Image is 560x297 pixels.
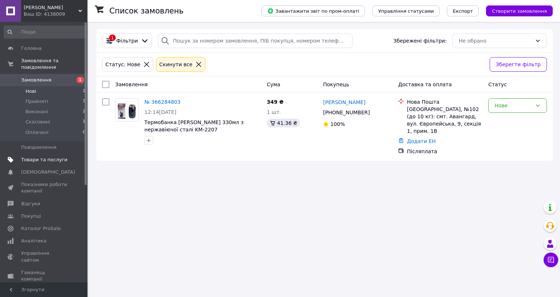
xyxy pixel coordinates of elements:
span: Замовлення [21,77,51,83]
span: 3 [83,98,85,105]
a: Додати ЕН [407,138,436,144]
span: Нові [26,88,36,95]
button: Зберегти фільтр [490,57,547,72]
span: 0 [83,129,85,136]
span: Прийняті [26,98,48,105]
span: Аналітика [21,238,46,244]
span: 12:14[DATE] [144,109,176,115]
span: 1 [83,88,85,95]
div: Статус: Нове [104,60,142,68]
span: Замовлення [115,82,148,87]
span: Доставка та оплата [398,82,452,87]
input: Пошук за номером замовлення, ПІБ покупця, номером телефону, Email, номером накладної [158,33,352,48]
div: [PHONE_NUMBER] [322,107,371,118]
span: Скасовані [26,119,50,125]
span: 100% [330,121,345,127]
span: Головна [21,45,42,52]
h1: Список замовлень [109,7,183,15]
span: 349 ₴ [267,99,284,105]
span: Зберегти фільтр [496,60,541,68]
button: Чат з покупцем [544,253,558,267]
a: Створити замовлення [479,8,553,13]
div: Ваш ID: 4138009 [24,11,87,17]
span: Експорт [453,8,473,14]
button: Управління статусами [372,5,440,16]
span: Статус [488,82,507,87]
span: Покупці [21,213,41,219]
span: Управління статусами [378,8,434,14]
span: [DEMOGRAPHIC_DATA] [21,169,75,175]
input: Пошук [4,25,86,39]
span: Повідомлення [21,144,57,151]
span: Показники роботи компанії [21,181,67,194]
div: Нове [494,102,532,110]
span: 1 [77,77,84,83]
span: Фільтри [116,37,138,44]
div: Cкинути все [158,60,194,68]
div: 41.36 ₴ [267,119,300,127]
span: 2 [83,108,85,115]
div: [GEOGRAPHIC_DATA], №102 (до 10 кг): смт. Авангард, вул. Європейська, 9, секція 1, прим. 1В [407,106,482,135]
span: Каталог ProSale [21,225,61,232]
span: ФОП Сазоненко В.М. [24,4,78,11]
span: Створити замовлення [492,8,547,14]
span: Cума [267,82,280,87]
button: Експорт [447,5,479,16]
button: Завантажити звіт по пром-оплаті [261,5,365,16]
span: Гаманець компанії [21,269,67,282]
div: Післяплата [407,148,482,155]
span: Управління сайтом [21,250,67,263]
span: Відгуки [21,201,40,207]
a: Фото товару [115,98,139,122]
span: Покупець [323,82,349,87]
span: Замовлення та повідомлення [21,58,87,71]
a: [PERSON_NAME] [323,99,365,106]
div: Не обрано [459,37,532,45]
img: Фото товару [116,99,138,121]
span: Товари та послуги [21,157,67,163]
span: Оплачені [26,129,48,136]
span: Виконані [26,108,48,115]
a: Термобанка [PERSON_NAME] 330мл з нержавіючої сталі KM-2207 [144,119,244,132]
span: Завантажити звіт по пром-оплаті [267,8,359,14]
div: Нова Пошта [407,98,482,106]
span: Збережені фільтри: [393,37,447,44]
span: 1 [83,119,85,125]
span: 1 шт. [267,109,281,115]
button: Створити замовлення [486,5,553,16]
a: № 366284803 [144,99,180,105]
